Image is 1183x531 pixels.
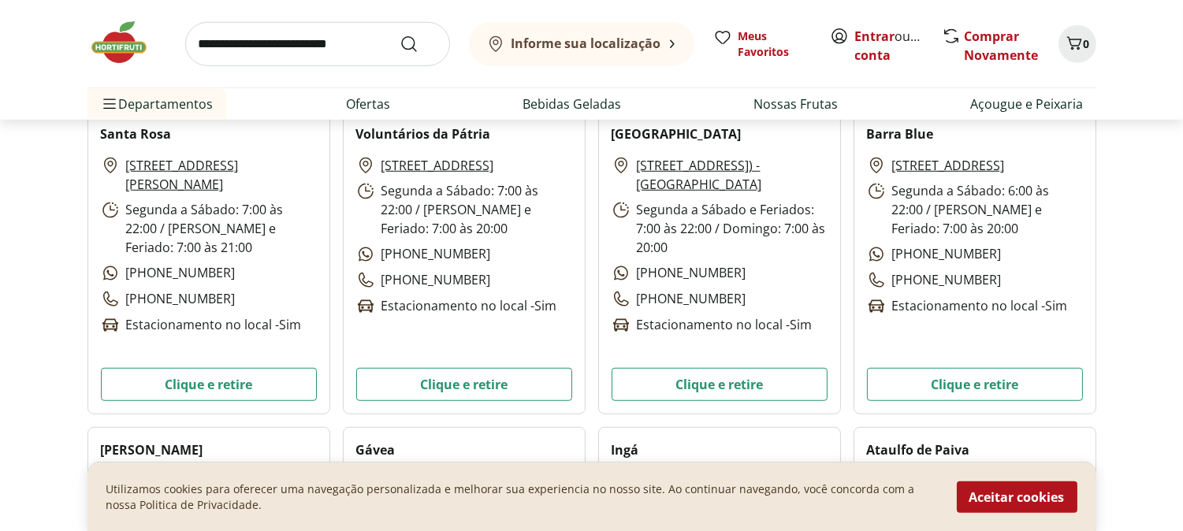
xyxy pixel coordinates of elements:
h2: [GEOGRAPHIC_DATA] [612,124,742,143]
span: 0 [1084,36,1090,51]
a: Comprar Novamente [965,28,1039,64]
p: [PHONE_NUMBER] [356,270,491,290]
b: Informe sua localização [512,35,661,52]
p: [PHONE_NUMBER] [612,289,746,309]
span: ou [855,27,925,65]
p: [PHONE_NUMBER] [867,270,1002,290]
button: Informe sua localização [469,22,694,66]
a: Criar conta [855,28,942,64]
h2: Barra Blue [867,124,934,143]
button: Clique e retire [356,368,572,401]
p: [PHONE_NUMBER] [867,244,1002,264]
a: Bebidas Geladas [523,95,621,113]
button: Menu [100,85,119,123]
p: [PHONE_NUMBER] [612,263,746,283]
input: search [185,22,450,66]
a: [STREET_ADDRESS] [381,156,494,175]
p: Estacionamento no local - Sim [867,296,1068,316]
span: Departamentos [100,85,214,123]
h2: [PERSON_NAME] [101,440,203,459]
a: [STREET_ADDRESS] [892,156,1005,175]
p: Segunda a Sábado: 7:00 às 22:00 / [PERSON_NAME] e Feriado: 7:00 às 21:00 [101,200,317,257]
a: [STREET_ADDRESS]) - [GEOGRAPHIC_DATA] [637,156,828,194]
p: [PHONE_NUMBER] [101,263,236,283]
button: Aceitar cookies [957,481,1077,512]
button: Clique e retire [867,368,1083,401]
p: Utilizamos cookies para oferecer uma navegação personalizada e melhorar sua experiencia no nosso ... [106,481,938,512]
span: Meus Favoritos [738,28,811,60]
a: Açougue e Peixaria [971,95,1084,113]
h2: Ataulfo de Paiva [867,440,970,459]
h2: Ingá [612,440,639,459]
p: [PHONE_NUMBER] [356,244,491,264]
h2: Santa Rosa [101,124,172,143]
button: Submit Search [400,35,437,54]
p: Segunda a Sábado: 6:00 às 22:00 / [PERSON_NAME] e Feriado: 7:00 às 20:00 [867,181,1083,238]
button: Clique e retire [612,368,828,401]
p: Segunda a Sábado e Feriados: 7:00 às 22:00 / Domingo: 7:00 às 20:00 [612,200,828,257]
p: Estacionamento no local - Sim [612,315,813,335]
h2: Gávea [356,440,396,459]
p: Segunda a Sábado: 7:00 às 22:00 / [PERSON_NAME] e Feriado: 7:00 às 20:00 [356,181,572,238]
img: Hortifruti [87,19,166,66]
a: [STREET_ADDRESS][PERSON_NAME] [126,156,317,194]
a: Entrar [855,28,895,45]
a: Meus Favoritos [713,28,811,60]
button: Clique e retire [101,368,317,401]
p: Estacionamento no local - Sim [101,315,302,335]
h2: Voluntários da Pátria [356,124,491,143]
p: [PHONE_NUMBER] [101,289,236,309]
a: Nossas Frutas [753,95,838,113]
a: Ofertas [346,95,390,113]
button: Carrinho [1058,25,1096,63]
p: Estacionamento no local - Sim [356,296,557,316]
